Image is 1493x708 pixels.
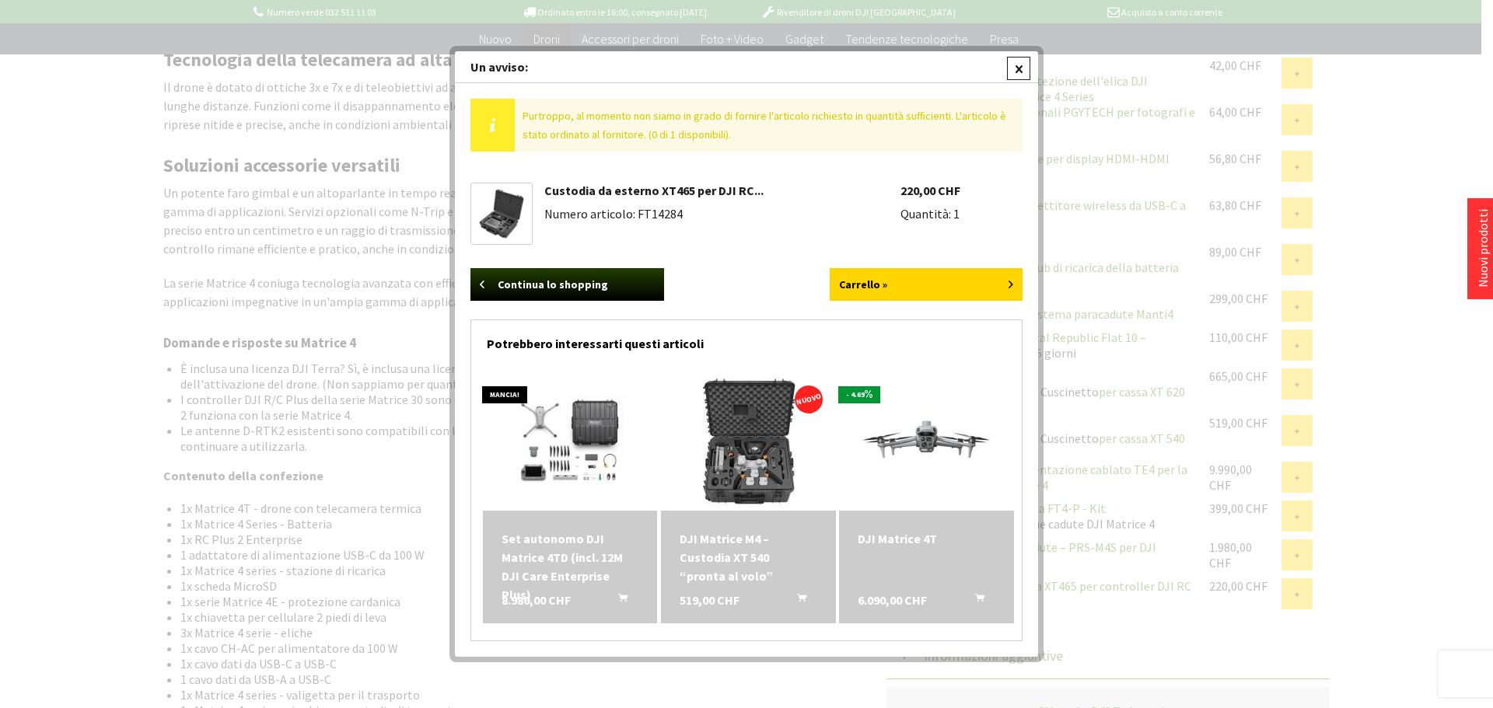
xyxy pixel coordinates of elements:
[900,206,960,221] font: Quantità: 1
[1475,210,1491,288] a: Nuovi prodotti
[778,591,816,611] button: Aggiungi al carrello
[498,277,608,291] font: Continua lo shopping
[600,591,637,611] button: Aggiungi al carrello
[839,277,887,291] font: Carrello »
[470,268,664,301] a: Continua lo shopping
[502,592,571,608] font: 8.980,00 CHF
[487,336,704,351] font: Potrebbero interessarti questi articoli
[475,187,528,240] img: Custodia esterna XT465 per controller DJI RC Plus 2
[523,109,1006,141] font: Purtroppo, al momento non siamo in grado di fornire l'articolo richiesto in quantità sufficienti....
[956,591,994,611] button: Aggiungi al carrello
[858,592,927,608] font: 6.090,00 CHF
[544,206,683,221] font: Numero articolo: FT14284
[900,183,960,198] font: 220,00 CHF
[470,59,528,75] font: Un avviso:
[680,529,817,585] a: DJI Matrice M4 – Custodia XT 540 “pronta al volo” 519,00 CHF Aggiungi al carrello
[858,529,995,548] a: DJI Matrice 4T 6.090,00 CHF Aggiungi al carrello
[830,268,1023,301] a: Carrello »
[839,391,1014,490] img: DJI Matrice 4T
[502,529,639,604] a: Set autonomo DJI Matrice 4TD (incl. 12M DJI Care Enterprise Plus) 8.980,00 CHF Aggiungi al carrello
[858,531,937,546] font: DJI Matrice 4T
[502,531,623,602] font: Set autonomo DJI Matrice 4TD (incl. 12M DJI Care Enterprise Plus)
[678,371,818,511] img: DJI Matrice M4 – Custodia XT 540 “pronta al volo”
[680,592,740,608] font: 519,00 CHF
[544,183,764,198] a: Custodia da esterno XT465 per DJI RC...
[680,531,773,584] font: DJI Matrice M4 – Custodia XT 540 “pronta al volo”
[483,378,658,504] img: Set autonomo DJI Matrice 4TD (incl. 12M DJI Care Enterprise Plus)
